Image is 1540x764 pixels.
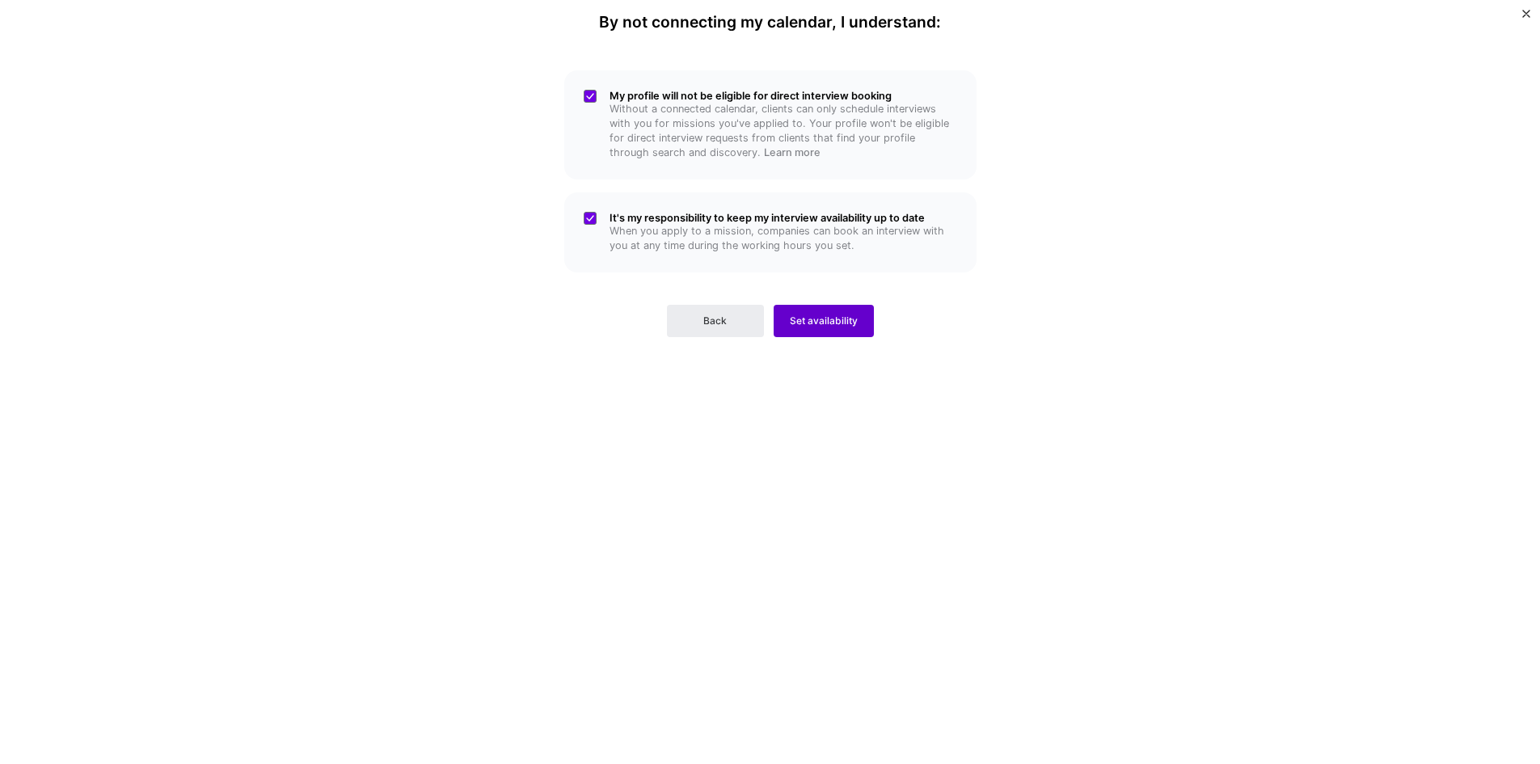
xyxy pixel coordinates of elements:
[610,212,957,224] h5: It's my responsibility to keep my interview availability up to date
[1522,10,1530,27] button: Close
[610,90,957,102] h5: My profile will not be eligible for direct interview booking
[774,305,874,337] button: Set availability
[610,102,957,160] p: Without a connected calendar, clients can only schedule interviews with you for missions you've a...
[610,224,957,253] p: When you apply to a mission, companies can book an interview with you at any time during the work...
[703,314,727,328] span: Back
[764,146,821,158] a: Learn more
[667,305,764,337] button: Back
[599,13,941,32] h4: By not connecting my calendar, I understand:
[790,314,858,328] span: Set availability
